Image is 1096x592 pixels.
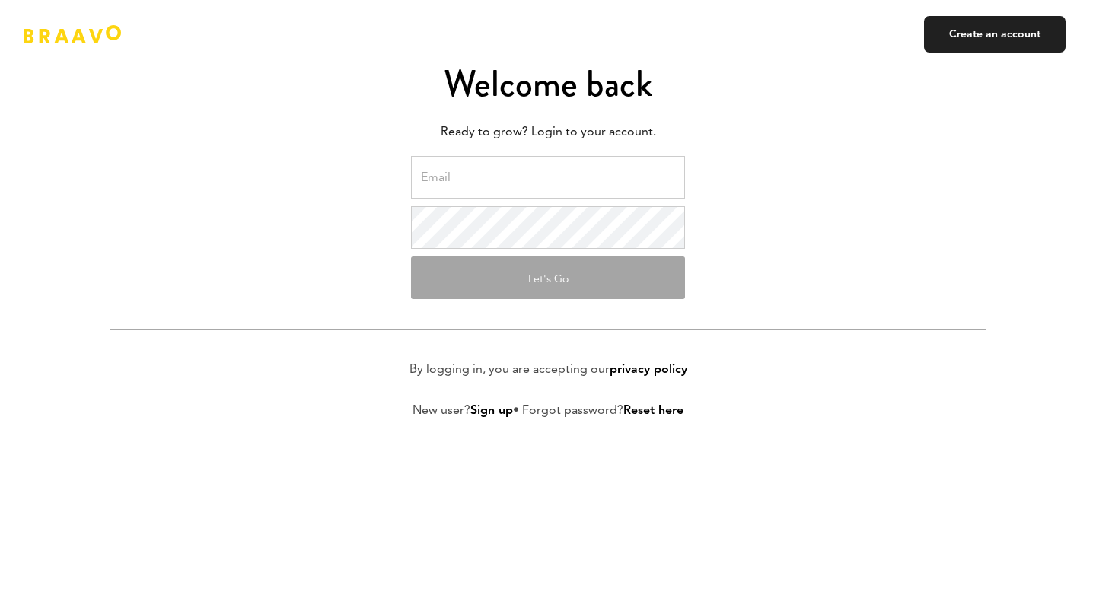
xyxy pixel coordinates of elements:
p: New user? • Forgot password? [413,402,683,420]
p: Ready to grow? Login to your account. [110,121,986,144]
button: Let's Go [411,256,685,299]
a: Create an account [924,16,1066,53]
p: By logging in, you are accepting our [409,361,687,379]
span: Welcome back [444,58,652,110]
input: Email [411,156,685,199]
a: privacy policy [610,364,687,376]
a: Sign up [470,405,513,417]
a: Reset here [623,405,683,417]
